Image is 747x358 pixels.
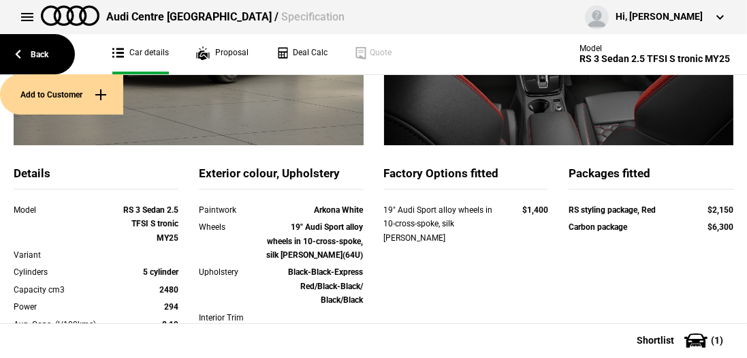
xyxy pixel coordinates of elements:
a: Proposal [196,34,249,74]
strong: 2480 [159,285,178,295]
div: Avg. Cons. (l/100kms) [14,318,112,331]
div: Wheels [199,220,265,234]
a: Car details [112,34,169,74]
div: Factory Options fitted [384,166,549,190]
div: Model [579,44,730,53]
strong: $6,300 [708,222,733,232]
div: Audi Centre [GEOGRAPHIC_DATA] / [106,10,345,25]
span: ( 1 ) [711,335,723,345]
div: 19" Audi Sport alloy wheels in 10-cross-spoke, silk [PERSON_NAME] [384,203,499,245]
div: Upholstery [199,265,265,279]
strong: RS styling package, Red [569,205,656,215]
div: Hi, [PERSON_NAME] [616,10,703,24]
div: Model [14,203,112,217]
div: RS 3 Sedan 2.5 TFSI S tronic MY25 [579,53,730,65]
div: Variant [14,248,112,262]
strong: 5 cylinder [143,267,178,277]
strong: $2,150 [708,205,733,215]
div: Exterior colour, Upholstery [199,166,364,190]
div: Paintwork [199,203,265,217]
span: Specification [281,10,345,23]
span: Shortlist [637,335,674,345]
div: Cylinders [14,265,112,279]
a: Deal Calc [276,34,328,74]
img: audi.png [41,5,99,26]
div: Packages fitted [569,166,733,190]
div: Power [14,300,112,314]
strong: Black-Black-Express Red/Black-Black/ Black/Black [289,267,364,305]
strong: Carbon package [569,222,627,232]
strong: Arkona White [315,205,364,215]
strong: 19" Audi Sport alloy wheels in 10-cross-spoke, silk [PERSON_NAME](64U) [267,222,364,260]
strong: $1,400 [522,205,548,215]
div: Capacity cm3 [14,283,112,297]
div: Details [14,166,178,190]
strong: 294 [164,302,178,312]
strong: RS 3 Sedan 2.5 TFSI S tronic MY25 [123,205,178,243]
strong: 8.19 [162,320,178,329]
div: Interior Trim [199,311,265,325]
button: Shortlist(1) [616,323,747,357]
